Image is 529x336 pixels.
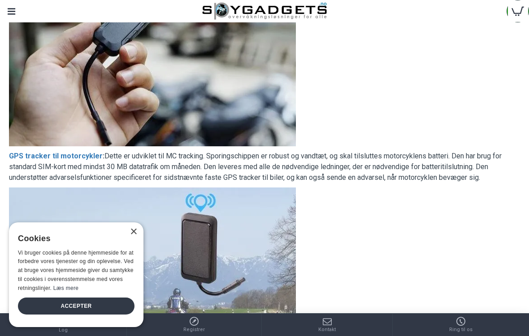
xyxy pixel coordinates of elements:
strong: : [9,152,104,160]
img: SpyGadgets.no [202,2,327,20]
a: Kontakt [262,314,392,336]
a: Ring til os [393,314,529,336]
div: Cookies [18,229,129,248]
a: Les mer, opens a new window [53,285,78,291]
div: Accepter [18,298,134,315]
span: Registrer [183,326,205,334]
span: Vi bruger cookies på denne hjemmeside for at forbedre vores tjenester og din oplevelse. Ved at br... [18,250,134,291]
span: Ring til os [449,326,473,334]
div: Close [130,229,137,235]
a: Registrer [127,314,261,336]
span: Kontakt [318,326,336,334]
p: Dette er udviklet til MC tracking. Sporingschippen er robust og vandtæt, og skal tilsluttes motor... [9,151,520,183]
span: Log [59,327,68,334]
a: GPS tracker til motorcykler [9,151,103,162]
